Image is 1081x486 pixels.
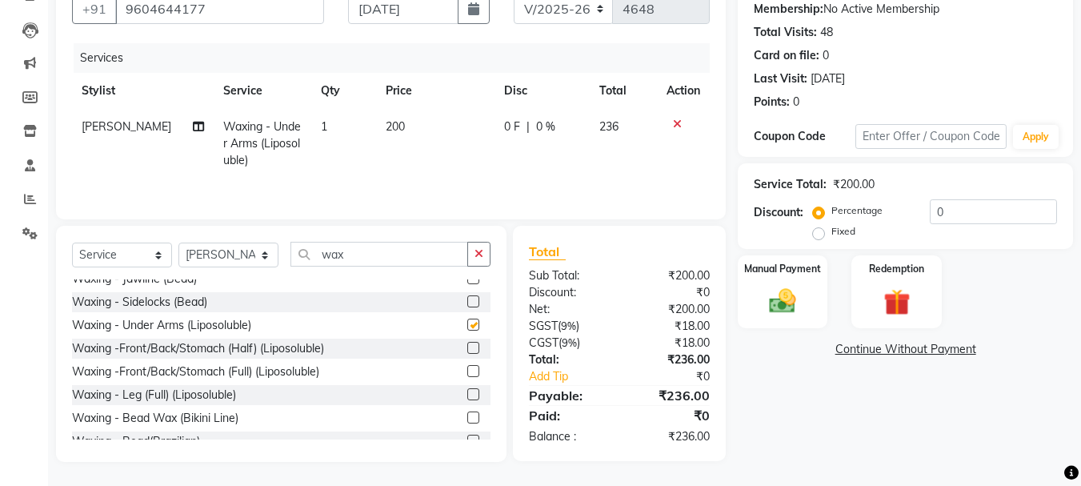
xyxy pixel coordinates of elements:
[72,317,251,334] div: Waxing - Under Arms (Liposoluble)
[754,204,803,221] div: Discount:
[517,335,619,351] div: ( )
[72,294,207,311] div: Waxing - Sidelocks (Bead)
[321,119,327,134] span: 1
[754,128,855,145] div: Coupon Code
[811,70,845,87] div: [DATE]
[82,119,171,134] span: [PERSON_NAME]
[831,224,855,239] label: Fixed
[72,73,214,109] th: Stylist
[561,319,576,332] span: 9%
[529,243,566,260] span: Total
[619,351,722,368] div: ₹236.00
[741,341,1070,358] a: Continue Without Payment
[619,267,722,284] div: ₹200.00
[517,318,619,335] div: ( )
[72,271,197,287] div: Waxing - Jawline (Bead)
[517,267,619,284] div: Sub Total:
[526,118,530,135] span: |
[517,301,619,318] div: Net:
[504,118,520,135] span: 0 F
[619,301,722,318] div: ₹200.00
[74,43,722,73] div: Services
[290,242,468,267] input: Search or Scan
[619,318,722,335] div: ₹18.00
[72,363,319,380] div: Waxing -Front/Back/Stomach (Full) (Liposoluble)
[754,1,1057,18] div: No Active Membership
[590,73,658,109] th: Total
[517,406,619,425] div: Paid:
[72,433,200,450] div: Waxing - Bead(Brazilian)
[619,386,722,405] div: ₹236.00
[494,73,590,109] th: Disc
[562,336,577,349] span: 9%
[754,176,827,193] div: Service Total:
[529,335,559,350] span: CGST
[831,203,883,218] label: Percentage
[536,118,555,135] span: 0 %
[820,24,833,41] div: 48
[599,119,619,134] span: 236
[761,286,804,316] img: _cash.svg
[793,94,799,110] div: 0
[744,262,821,276] label: Manual Payment
[529,319,558,333] span: SGST
[637,368,723,385] div: ₹0
[311,73,376,109] th: Qty
[657,73,710,109] th: Action
[517,428,619,445] div: Balance :
[72,340,324,357] div: Waxing -Front/Back/Stomach (Half) (Liposoluble)
[1013,125,1059,149] button: Apply
[517,284,619,301] div: Discount:
[855,124,1007,149] input: Enter Offer / Coupon Code
[517,351,619,368] div: Total:
[619,335,722,351] div: ₹18.00
[833,176,875,193] div: ₹200.00
[517,386,619,405] div: Payable:
[823,47,829,64] div: 0
[214,73,311,109] th: Service
[754,94,790,110] div: Points:
[875,286,919,319] img: _gift.svg
[72,387,236,404] div: Waxing - Leg (Full) (Liposoluble)
[386,119,405,134] span: 200
[619,406,722,425] div: ₹0
[72,410,238,427] div: Waxing - Bead Wax (Bikini Line)
[619,428,722,445] div: ₹236.00
[754,24,817,41] div: Total Visits:
[223,119,301,167] span: Waxing - Under Arms (Liposoluble)
[376,73,494,109] th: Price
[517,368,636,385] a: Add Tip
[754,1,823,18] div: Membership:
[869,262,924,276] label: Redemption
[754,70,807,87] div: Last Visit:
[619,284,722,301] div: ₹0
[754,47,819,64] div: Card on file:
